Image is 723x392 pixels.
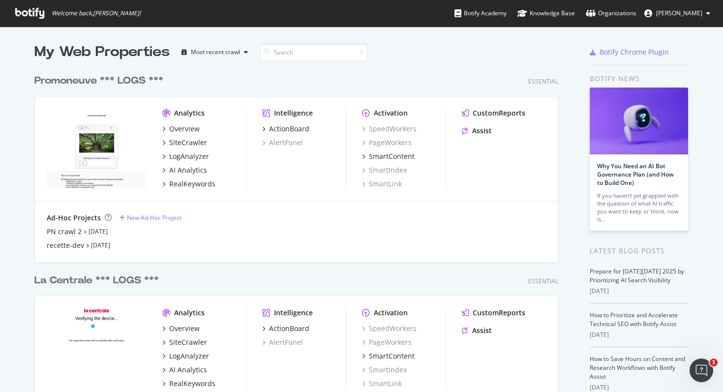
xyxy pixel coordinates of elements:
div: Activation [374,108,408,118]
div: AI Analytics [169,365,207,375]
div: CustomReports [473,308,525,318]
div: LogAnalyzer [169,351,209,361]
div: Essential [528,77,558,86]
a: SmartLink [362,379,402,389]
input: Search [260,44,368,61]
div: SmartContent [369,151,415,161]
div: Most recent crawl [191,49,240,55]
a: PN crawl 2 [47,227,82,237]
a: Prepare for [DATE][DATE] 2025 by Prioritizing AI Search Visibility [590,267,684,284]
span: NASSAR Léa [656,9,702,17]
a: SmartContent [362,151,415,161]
a: PageWorkers [362,337,412,347]
div: [DATE] [590,287,689,296]
div: RealKeywords [169,379,215,389]
button: Most recent crawl [178,44,252,60]
a: RealKeywords [162,379,215,389]
div: Analytics [174,308,205,318]
div: Knowledge Base [517,8,575,18]
a: CustomReports [462,308,525,318]
div: Latest Blog Posts [590,245,689,256]
a: [DATE] [89,227,108,236]
a: ActionBoard [262,324,309,333]
a: SiteCrawler [162,138,207,148]
a: RealKeywords [162,179,215,189]
a: SmartLink [362,179,402,189]
a: [DATE] [91,241,110,249]
a: How to Save Hours on Content and Research Workflows with Botify Assist [590,355,685,381]
div: New Ad-Hoc Project [127,213,181,222]
div: Overview [169,324,200,333]
button: [PERSON_NAME] [636,5,718,21]
iframe: Intercom live chat [690,359,713,382]
div: LogAnalyzer [169,151,209,161]
span: Welcome back, [PERSON_NAME] ! [52,9,141,17]
a: AlertPanel [262,337,303,347]
div: SiteCrawler [169,337,207,347]
a: SpeedWorkers [362,324,417,333]
span: 1 [710,359,718,366]
div: Assist [472,326,492,335]
a: PageWorkers [362,138,412,148]
div: Botify Academy [454,8,507,18]
a: LogAnalyzer [162,151,209,161]
div: Overview [169,124,200,134]
a: CustomReports [462,108,525,118]
a: AlertPanel [262,138,303,148]
div: CustomReports [473,108,525,118]
a: recette-dev [47,241,84,250]
div: AI Analytics [169,165,207,175]
div: [DATE] [590,331,689,339]
a: SiteCrawler [162,337,207,347]
a: AI Analytics [162,365,207,375]
div: ActionBoard [269,324,309,333]
a: New Ad-Hoc Project [120,213,181,222]
a: Why You Need an AI Bot Governance Plan (and How to Build One) [597,162,674,187]
div: Assist [472,126,492,136]
a: SmartContent [362,351,415,361]
div: Botify news [590,73,689,84]
div: Intelligence [274,108,313,118]
a: Overview [162,324,200,333]
div: Essential [528,277,558,285]
a: Overview [162,124,200,134]
div: Analytics [174,108,205,118]
img: promoneuve.fr [47,108,147,188]
a: SmartIndex [362,165,407,175]
div: Ad-Hoc Projects [47,213,101,223]
a: How to Prioritize and Accelerate Technical SEO with Botify Assist [590,311,678,328]
div: If you haven’t yet grappled with the question of what AI traffic you want to keep or block, now is… [597,192,681,223]
div: Botify Chrome Plugin [600,47,669,57]
a: Assist [462,126,492,136]
a: SmartIndex [362,365,407,375]
div: My Web Properties [34,42,170,62]
div: Organizations [586,8,636,18]
div: ActionBoard [269,124,309,134]
div: [DATE] [590,383,689,392]
a: Botify Chrome Plugin [590,47,669,57]
div: RealKeywords [169,179,215,189]
div: Intelligence [274,308,313,318]
img: lacentrale.fr [47,308,147,388]
img: Why You Need an AI Bot Governance Plan (and How to Build One) [590,88,688,154]
div: Activation [374,308,408,318]
div: SiteCrawler [169,138,207,148]
a: ActionBoard [262,124,309,134]
a: SpeedWorkers [362,124,417,134]
a: AI Analytics [162,165,207,175]
a: LogAnalyzer [162,351,209,361]
div: SmartContent [369,351,415,361]
a: Assist [462,326,492,335]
